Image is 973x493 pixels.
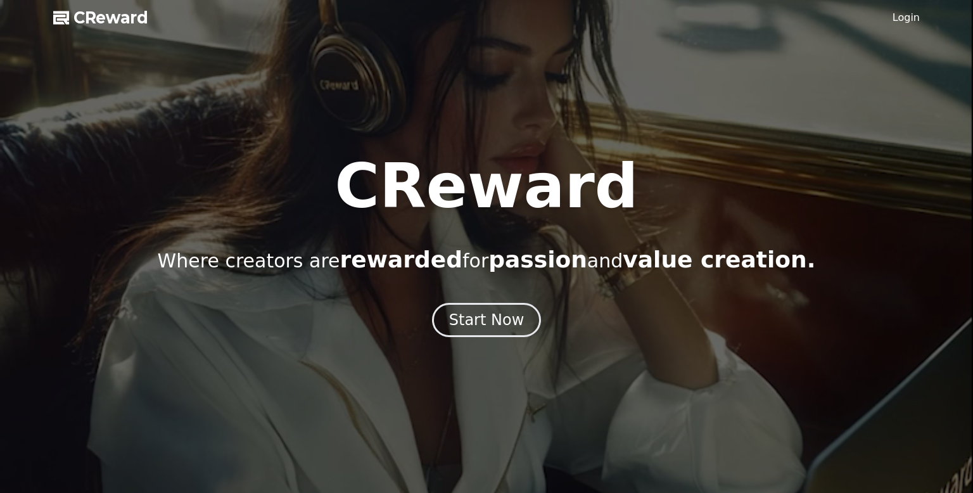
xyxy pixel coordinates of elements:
p: Where creators are for and [158,247,816,272]
button: Start Now [432,303,542,337]
a: Login [893,10,920,25]
a: CReward [53,8,148,28]
div: Start Now [449,310,525,330]
span: passion [488,246,587,272]
span: value creation. [623,246,815,272]
a: Start Now [432,316,542,328]
span: CReward [73,8,148,28]
h1: CReward [334,156,638,217]
span: rewarded [340,246,462,272]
